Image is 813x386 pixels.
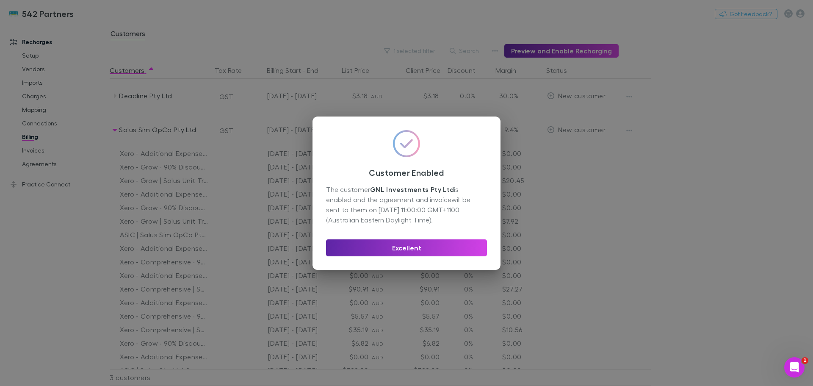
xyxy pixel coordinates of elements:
button: Excellent [326,239,487,256]
div: The customer is enabled and the agreement and invoice will be sent to them on [DATE] 11:00:00 GMT... [326,184,487,225]
iframe: Intercom live chat [784,357,805,378]
h3: Customer Enabled [326,167,487,178]
span: 1 [802,357,808,364]
img: svg%3e [393,130,420,157]
strong: GNL Investments Pty Ltd [370,185,454,194]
